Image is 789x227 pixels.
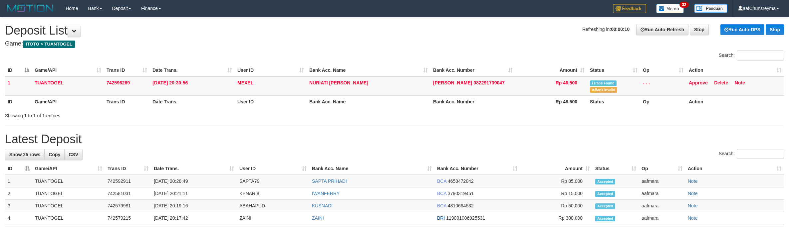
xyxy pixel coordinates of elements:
a: Delete [714,80,728,85]
span: Accepted [595,203,615,209]
th: Game/API [32,95,104,108]
a: CSV [64,149,83,160]
th: Trans ID: activate to sort column ascending [104,64,150,76]
strong: 00:00:10 [611,27,630,32]
img: Button%20Memo.svg [656,4,684,13]
a: Copy [44,149,65,160]
td: TUANTOGEL [32,212,105,224]
th: Action [686,95,784,108]
td: [DATE] 20:28:49 [151,175,237,187]
td: [DATE] 20:21:11 [151,187,237,200]
td: aafmara [639,212,685,224]
td: [DATE] 20:19:16 [151,200,237,212]
span: MEXEL [237,80,253,85]
h1: Latest Deposit [5,133,784,146]
span: Bank is not match [590,87,617,93]
span: Accepted [595,216,615,221]
span: BCA [437,178,446,184]
span: Copy 4650472042 to clipboard [448,178,474,184]
span: Similar transaction found [590,80,617,86]
th: Action: activate to sort column ascending [686,64,784,76]
th: User ID [235,95,307,108]
th: Date Trans.: activate to sort column ascending [150,64,235,76]
td: TUANTOGEL [32,187,105,200]
th: Amount: activate to sort column ascending [515,64,587,76]
td: 742579215 [105,212,151,224]
th: User ID: activate to sort column ascending [235,64,307,76]
div: Showing 1 to 1 of 1 entries [5,110,324,119]
th: Game/API: activate to sort column ascending [32,64,104,76]
span: Copy 119001006925531 to clipboard [446,215,485,221]
th: Trans ID: activate to sort column ascending [105,163,151,175]
a: Note [688,203,698,208]
span: Accepted [595,191,615,197]
a: Note [688,191,698,196]
td: SAPTA79 [237,175,309,187]
span: Refreshing in: [582,27,630,32]
th: Bank Acc. Number: activate to sort column ascending [430,64,515,76]
h1: Deposit List [5,24,784,37]
td: aafmara [639,187,685,200]
td: 1 [5,76,32,96]
td: ZAINI [237,212,309,224]
td: 4 [5,212,32,224]
td: 2 [5,187,32,200]
td: aafmara [639,200,685,212]
td: 1 [5,175,32,187]
th: ID: activate to sort column descending [5,163,32,175]
span: 32 [679,2,688,8]
th: Bank Acc. Name: activate to sort column ascending [307,64,430,76]
span: [PERSON_NAME] [433,80,472,85]
span: Show 25 rows [9,152,40,157]
td: ABAHAPUD [237,200,309,212]
td: 742579981 [105,200,151,212]
h4: Game: [5,41,784,47]
td: Rp 85,000 [520,175,593,187]
a: Note [688,178,698,184]
th: Bank Acc. Name: activate to sort column ascending [309,163,434,175]
a: NURIATI [PERSON_NAME] [309,80,368,85]
img: Feedback.jpg [613,4,646,13]
a: Run Auto-DPS [720,24,764,35]
span: BCA [437,191,446,196]
span: 742596269 [107,80,130,85]
th: Game/API: activate to sort column ascending [32,163,105,175]
td: 742592911 [105,175,151,187]
span: Copy 4310664532 to clipboard [448,203,474,208]
a: Run Auto-Refresh [636,24,688,35]
a: Note [735,80,745,85]
input: Search: [737,149,784,159]
td: 742581031 [105,187,151,200]
a: Show 25 rows [5,149,45,160]
td: - - - [640,76,686,96]
td: TUANTOGEL [32,200,105,212]
span: BCA [437,203,446,208]
a: IWANFERRY [312,191,340,196]
td: TUANTOGEL [32,175,105,187]
span: Copy 3790319451 to clipboard [448,191,474,196]
a: ZAINI [312,215,324,221]
label: Search: [719,51,784,60]
th: Op [640,95,686,108]
span: ITOTO > TUANTOGEL [23,41,75,48]
img: panduan.png [694,4,727,13]
th: Trans ID [104,95,150,108]
td: [DATE] 20:17:42 [151,212,237,224]
th: Status [587,95,640,108]
th: Op: activate to sort column ascending [639,163,685,175]
span: Copy 082291739047 to clipboard [473,80,504,85]
th: Date Trans. [150,95,235,108]
th: Amount: activate to sort column ascending [520,163,593,175]
th: ID [5,95,32,108]
td: aafmara [639,175,685,187]
th: Action: activate to sort column ascending [685,163,784,175]
a: Stop [690,24,709,35]
td: Rp 300,000 [520,212,593,224]
th: Bank Acc. Number: activate to sort column ascending [434,163,520,175]
th: Status: activate to sort column ascending [587,64,640,76]
td: KENARI8 [237,187,309,200]
td: Rp 50,000 [520,200,593,212]
span: Accepted [595,179,615,184]
th: Date Trans.: activate to sort column ascending [151,163,237,175]
td: Rp 15,000 [520,187,593,200]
